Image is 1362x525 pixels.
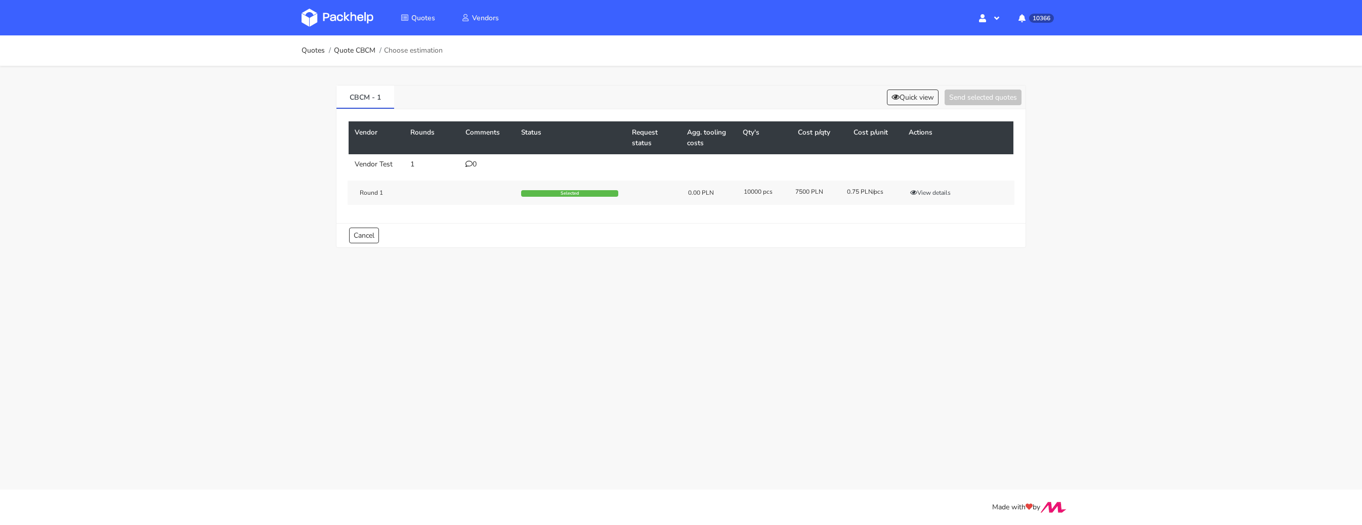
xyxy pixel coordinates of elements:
nav: breadcrumb [302,40,443,61]
button: Send selected quotes [945,90,1021,105]
button: 10366 [1010,9,1060,27]
div: 0.00 PLN [688,189,730,197]
a: Quotes [389,9,447,27]
a: Cancel [349,228,379,243]
button: Quick view [887,90,939,105]
span: 10366 [1029,14,1054,23]
td: Vendor Test [349,154,404,174]
th: Rounds [404,121,460,154]
th: Status [515,121,626,154]
span: Choose estimation [384,47,443,55]
th: Request status [626,121,682,154]
a: CBCM - 1 [336,85,394,108]
a: Quote CBCM [334,47,375,55]
div: 7500 PLN [788,188,840,196]
th: Qty's [737,121,792,154]
div: Round 1 [348,189,459,197]
span: Vendors [472,13,499,23]
th: Actions [903,121,1013,154]
div: Selected [521,190,618,197]
th: Agg. tooling costs [681,121,737,154]
a: Vendors [449,9,511,27]
span: Quotes [411,13,435,23]
th: Comments [459,121,515,154]
td: 1 [404,154,460,174]
a: Quotes [302,47,325,55]
th: Vendor [349,121,404,154]
table: CBCM - 1 [349,121,1013,211]
th: Cost p/qty [792,121,847,154]
img: Move Closer [1040,502,1067,513]
div: Made with by [288,502,1074,513]
button: View details [906,188,955,198]
div: 10000 pcs [737,188,788,196]
img: Dashboard [302,9,373,27]
div: 0 [465,160,509,168]
div: 0.75 PLN/pcs [840,188,891,196]
th: Cost p/unit [847,121,903,154]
